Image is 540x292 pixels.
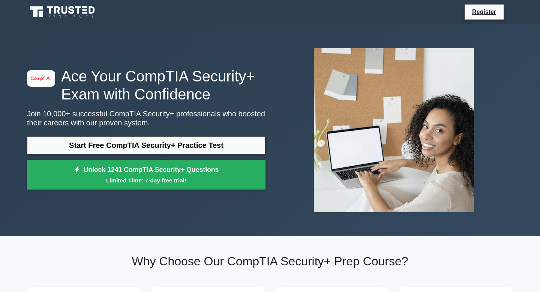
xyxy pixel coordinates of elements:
[27,254,513,268] h2: Why Choose Our CompTIA Security+ Prep Course?
[27,160,265,190] a: Unlock 1241 CompTIA Security+ QuestionsLimited Time: 7-day free trial!
[27,109,265,127] p: Join 10,000+ successful CompTIA Security+ professionals who boosted their careers with our proven...
[27,136,265,154] a: Start Free CompTIA Security+ Practice Test
[36,176,256,185] small: Limited Time: 7-day free trial!
[27,67,265,103] h1: Ace Your CompTIA Security+ Exam with Confidence
[468,7,501,17] a: Register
